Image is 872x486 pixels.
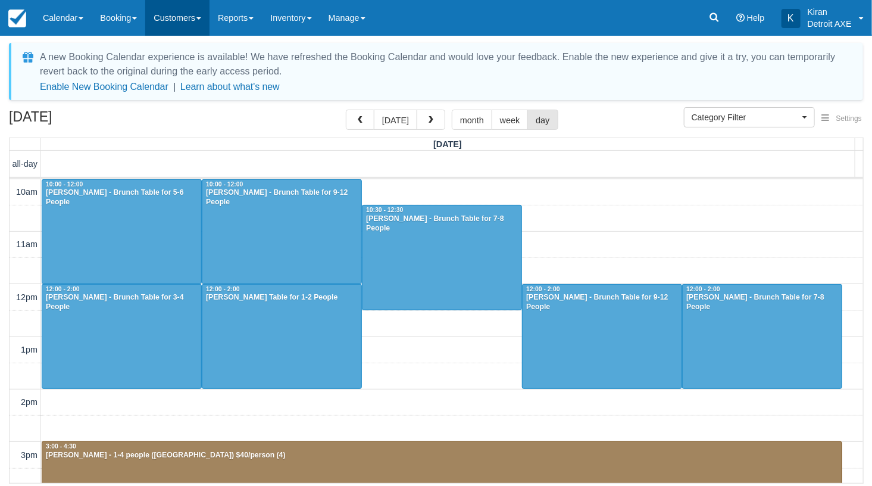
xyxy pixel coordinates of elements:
[782,9,801,28] div: K
[16,239,37,249] span: 11am
[808,18,852,30] p: Detroit AXE
[9,110,160,132] h2: [DATE]
[526,293,679,312] div: [PERSON_NAME] - Brunch Table for 9-12 People
[46,181,83,188] span: 10:00 - 12:00
[202,179,362,284] a: 10:00 - 12:00[PERSON_NAME] - Brunch Table for 9-12 People
[366,207,403,213] span: 10:30 - 12:30
[42,179,202,284] a: 10:00 - 12:00[PERSON_NAME] - Brunch Table for 5-6 People
[46,286,80,292] span: 12:00 - 2:00
[205,188,358,207] div: [PERSON_NAME] - Brunch Table for 9-12 People
[202,284,362,389] a: 12:00 - 2:00[PERSON_NAME] Table for 1-2 People
[16,187,37,197] span: 10am
[45,293,198,312] div: [PERSON_NAME] - Brunch Table for 3-4 People
[8,10,26,27] img: checkfront-main-nav-mini-logo.png
[527,110,558,130] button: day
[433,139,462,149] span: [DATE]
[45,188,198,207] div: [PERSON_NAME] - Brunch Table for 5-6 People
[682,284,842,389] a: 12:00 - 2:00[PERSON_NAME] - Brunch Table for 7-8 People
[206,181,243,188] span: 10:00 - 12:00
[452,110,492,130] button: month
[21,345,37,354] span: 1pm
[526,286,560,292] span: 12:00 - 2:00
[21,450,37,460] span: 3pm
[808,6,852,18] p: Kiran
[45,451,839,460] div: [PERSON_NAME] - 1-4 people ([GEOGRAPHIC_DATA]) $40/person (4)
[686,293,839,312] div: [PERSON_NAME] - Brunch Table for 7-8 People
[16,292,37,302] span: 12pm
[205,293,358,303] div: [PERSON_NAME] Table for 1-2 People
[40,50,849,79] div: A new Booking Calendar experience is available! We have refreshed the Booking Calendar and would ...
[206,286,240,292] span: 12:00 - 2:00
[365,214,518,233] div: [PERSON_NAME] - Brunch Table for 7-8 People
[684,107,815,127] button: Category Filter
[374,110,417,130] button: [DATE]
[42,284,202,389] a: 12:00 - 2:00[PERSON_NAME] - Brunch Table for 3-4 People
[180,82,280,92] a: Learn about what's new
[46,443,76,450] span: 3:00 - 4:30
[173,82,176,92] span: |
[522,284,682,389] a: 12:00 - 2:00[PERSON_NAME] - Brunch Table for 9-12 People
[40,81,168,93] button: Enable New Booking Calendar
[836,114,862,123] span: Settings
[362,205,522,310] a: 10:30 - 12:30[PERSON_NAME] - Brunch Table for 7-8 People
[12,159,37,169] span: all-day
[747,13,765,23] span: Help
[692,111,799,123] span: Category Filter
[686,286,720,292] span: 12:00 - 2:00
[736,14,745,22] i: Help
[21,397,37,407] span: 2pm
[492,110,529,130] button: week
[815,110,869,127] button: Settings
